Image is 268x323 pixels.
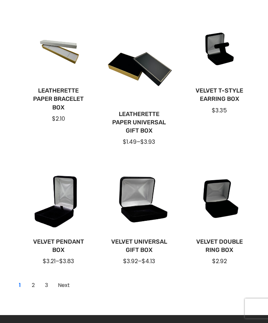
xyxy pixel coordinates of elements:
span: $4.13 [142,257,155,265]
a: Velvet Universal Gift Box [109,238,168,254]
div: – [109,138,168,146]
div: $2.10 [29,115,88,123]
span: $3.21 [43,257,56,265]
a: Leatherette Paper Bracelet Box [29,87,88,112]
div: – [109,257,168,265]
a: Go to Page 3 [41,280,52,291]
a: Go to Page 2 [28,280,38,291]
a: Current Page, Page 1 [15,280,25,291]
span: $1.49 [123,138,137,146]
span: $3.83 [59,257,74,265]
a: Go to Page 2 [54,280,73,291]
div: $2.92 [190,257,249,265]
div: – [29,257,88,265]
a: Velvet T-Style Earring Box [190,87,249,103]
span: $3.93 [140,138,155,146]
span: $3.92 [123,257,138,265]
a: Velvet Pendant Box [29,238,88,254]
nav: Page navigation [13,279,75,292]
div: $3.35 [190,106,249,114]
a: Leatherette Paper Universal Gift Box [109,110,168,135]
a: Velvet Double Ring Box [190,238,249,254]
